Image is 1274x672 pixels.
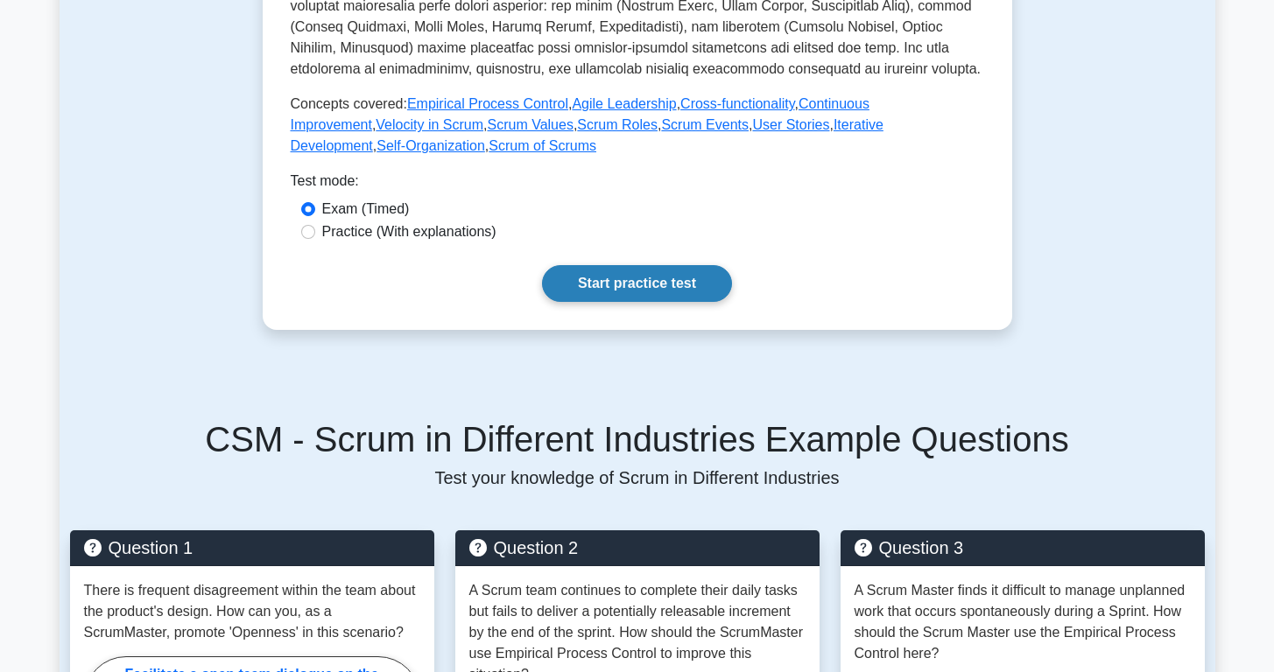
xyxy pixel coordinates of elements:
a: Scrum of Scrums [489,138,596,153]
label: Exam (Timed) [322,199,410,220]
div: Test mode: [291,171,984,199]
p: Test your knowledge of Scrum in Different Industries [70,467,1205,488]
a: Cross-functionality [680,96,794,111]
h5: Question 1 [84,537,420,558]
p: Concepts covered: , , , , , , , , , , , [291,94,984,157]
h5: CSM - Scrum in Different Industries Example Questions [70,418,1205,460]
a: Velocity in Scrum [376,117,483,132]
p: A Scrum Master finds it difficult to manage unplanned work that occurs spontaneously during a Spr... [855,580,1191,664]
h5: Question 3 [855,537,1191,558]
a: Agile Leadership [572,96,676,111]
h5: Question 2 [469,537,806,558]
a: Self-Organization [377,138,485,153]
a: User Stories [752,117,829,132]
p: There is frequent disagreement within the team about the product's design. How can you, as a Scru... [84,580,420,643]
a: Scrum Values [488,117,574,132]
a: Empirical Process Control [407,96,568,111]
label: Practice (With explanations) [322,221,496,242]
a: Start practice test [542,265,732,302]
a: Scrum Events [661,117,749,132]
a: Scrum Roles [577,117,658,132]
